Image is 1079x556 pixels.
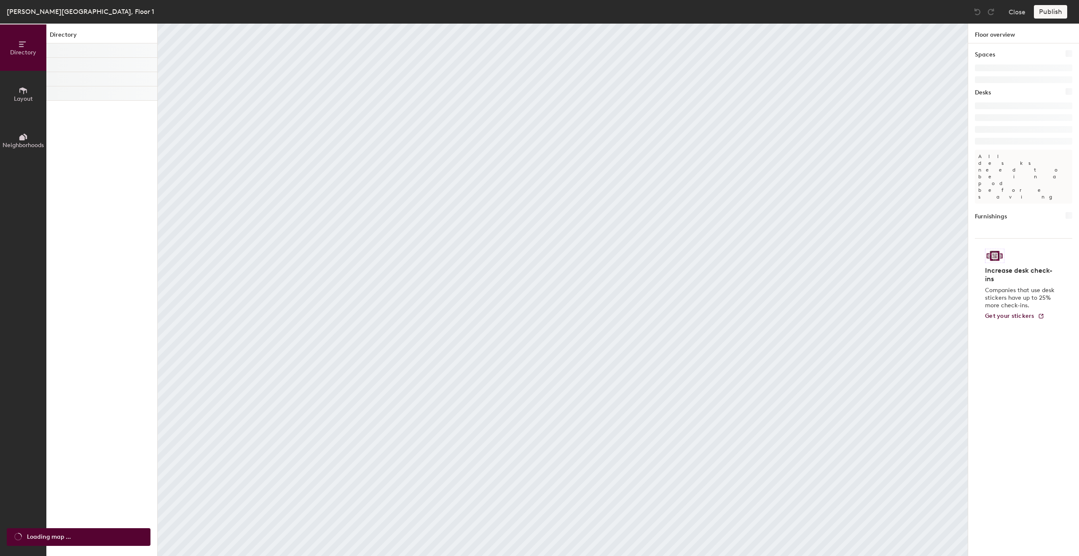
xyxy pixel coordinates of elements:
[10,49,36,56] span: Directory
[975,88,991,97] h1: Desks
[985,287,1057,309] p: Companies that use desk stickers have up to 25% more check-ins.
[985,312,1034,320] span: Get your stickers
[975,50,995,59] h1: Spaces
[987,8,995,16] img: Redo
[968,24,1079,43] h1: Floor overview
[975,212,1007,221] h1: Furnishings
[14,95,33,102] span: Layout
[985,313,1044,320] a: Get your stickers
[7,6,154,17] div: [PERSON_NAME][GEOGRAPHIC_DATA], Floor 1
[985,249,1004,263] img: Sticker logo
[985,266,1057,283] h4: Increase desk check-ins
[27,532,71,542] span: Loading map ...
[1009,5,1025,19] button: Close
[158,24,968,556] canvas: Map
[973,8,982,16] img: Undo
[46,30,157,43] h1: Directory
[3,142,44,149] span: Neighborhoods
[975,150,1072,204] p: All desks need to be in a pod before saving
